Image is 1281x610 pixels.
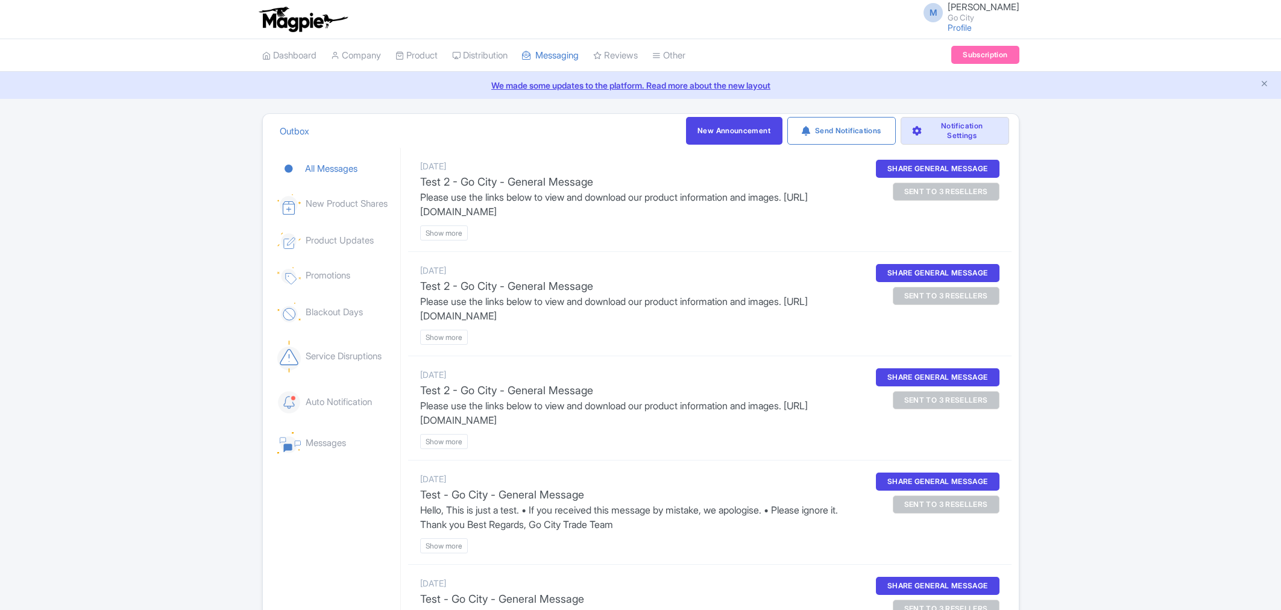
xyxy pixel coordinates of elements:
[951,46,1019,64] a: Subscription
[893,391,999,409] div: sent to 3 resellers
[420,382,855,398] p: Test 2 - Go City - General Message
[893,495,999,514] div: sent to 3 resellers
[262,39,316,72] a: Dashboard
[420,486,855,503] p: Test - Go City - General Message
[277,233,301,249] img: icon-product-update-passive-d8b36680673ce2f1c1093c6d3d9e0655.svg
[395,39,438,72] a: Product
[277,223,395,259] a: Product Updates
[277,257,395,294] a: Promotions
[420,369,446,380] span: [DATE]
[277,184,395,224] a: New Product Shares
[1260,78,1269,92] button: Close announcement
[420,474,446,484] span: [DATE]
[924,3,943,22] span: M
[893,287,999,305] div: sent to 3 resellers
[948,1,1019,13] span: [PERSON_NAME]
[277,194,301,215] img: icon-share-products-passive-586cf1afebc7ee56cd27c2962df33887.svg
[420,265,446,275] span: [DATE]
[522,39,579,72] a: Messaging
[686,117,782,145] a: New Announcement
[277,293,395,332] a: Blackout Days
[331,39,381,72] a: Company
[420,190,855,219] p: Please use the links below to view and download our product information and images. [URL][DOMAIN_...
[420,330,468,345] btn: Show more
[948,14,1019,22] small: Go City
[787,117,896,145] a: Send Notifications
[876,368,999,386] div: Share General Message
[420,503,855,532] p: Hello, This is just a test. • If you received this message by mistake, we apologise. • Please ign...
[948,22,972,33] a: Profile
[420,161,446,171] span: [DATE]
[277,341,301,372] img: icon-service-disruption-passive-d53cc9fb2ac501153ed424a81dd5f4a8.svg
[420,434,468,449] btn: Show more
[277,432,301,454] img: icon-general-message-passive-dced38b8be14f6433371365708243c1d.svg
[420,174,855,190] p: Test 2 - Go City - General Message
[876,264,999,282] div: Share General Message
[652,39,685,72] a: Other
[452,39,508,72] a: Distribution
[7,79,1274,92] a: We made some updates to the platform. Read more about the new layout
[420,294,855,323] p: Please use the links below to view and download our product information and images. [URL][DOMAIN_...
[277,423,395,464] a: Messages
[280,115,309,148] a: Outbox
[893,183,999,201] div: sent to 3 resellers
[916,2,1019,22] a: M [PERSON_NAME] Go City
[876,473,999,491] div: Share General Message
[277,391,301,414] img: icon-auto-notification-passive-90f0fc5d3ac5efac254e4ceb20dbff71.svg
[277,331,395,382] a: Service Disruptions
[876,577,999,595] div: Share General Message
[420,538,468,553] btn: Show more
[277,381,395,424] a: Auto Notification
[420,578,446,588] span: [DATE]
[420,225,468,241] btn: Show more
[256,6,350,33] img: logo-ab69f6fb50320c5b225c76a69d11143b.png
[420,278,855,294] p: Test 2 - Go City - General Message
[420,591,855,607] p: Test - Go City - General Message
[277,267,301,285] img: icon-new-promotion-passive-97cfc8a2a1699b87f57f1e372f5c4344.svg
[277,303,301,322] img: icon-blocked-days-passive-0febe7090a5175195feee36c38de928a.svg
[593,39,638,72] a: Reviews
[277,152,395,186] a: All Messages
[901,117,1009,145] a: Notification Settings
[876,160,999,178] div: Share General Message
[420,398,855,427] p: Please use the links below to view and download our product information and images. [URL][DOMAIN_...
